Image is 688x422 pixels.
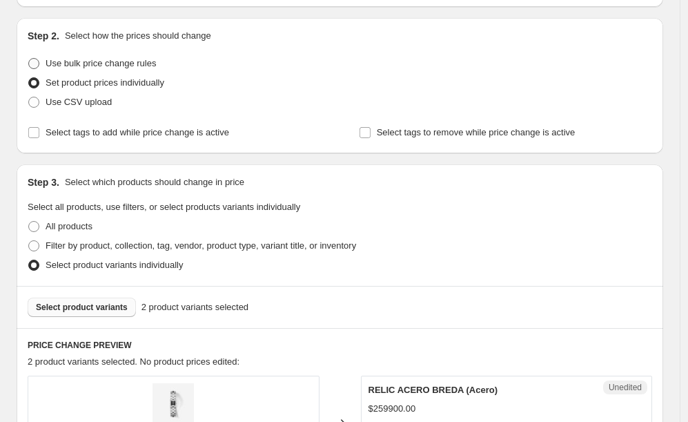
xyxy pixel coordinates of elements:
[46,97,112,107] span: Use CSV upload
[46,127,229,137] span: Select tags to add while price change is active
[46,240,356,251] span: Filter by product, collection, tag, vendor, product type, variant title, or inventory
[28,356,239,367] span: 2 product variants selected. No product prices edited:
[46,221,92,231] span: All products
[65,29,211,43] p: Select how the prices should change
[46,77,164,88] span: Set product prices individually
[368,385,498,395] span: RELIC ACERO BREDA (Acero)
[28,298,136,317] button: Select product variants
[377,127,576,137] span: Select tags to remove while price change is active
[36,302,128,313] span: Select product variants
[368,402,416,416] div: $259900.00
[609,382,642,393] span: Unedited
[65,175,244,189] p: Select which products should change in price
[46,58,156,68] span: Use bulk price change rules
[46,260,183,270] span: Select product variants individually
[28,175,59,189] h2: Step 3.
[28,29,59,43] h2: Step 2.
[28,340,652,351] h6: PRICE CHANGE PREVIEW
[28,202,300,212] span: Select all products, use filters, or select products variants individually
[141,300,248,314] span: 2 product variants selected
